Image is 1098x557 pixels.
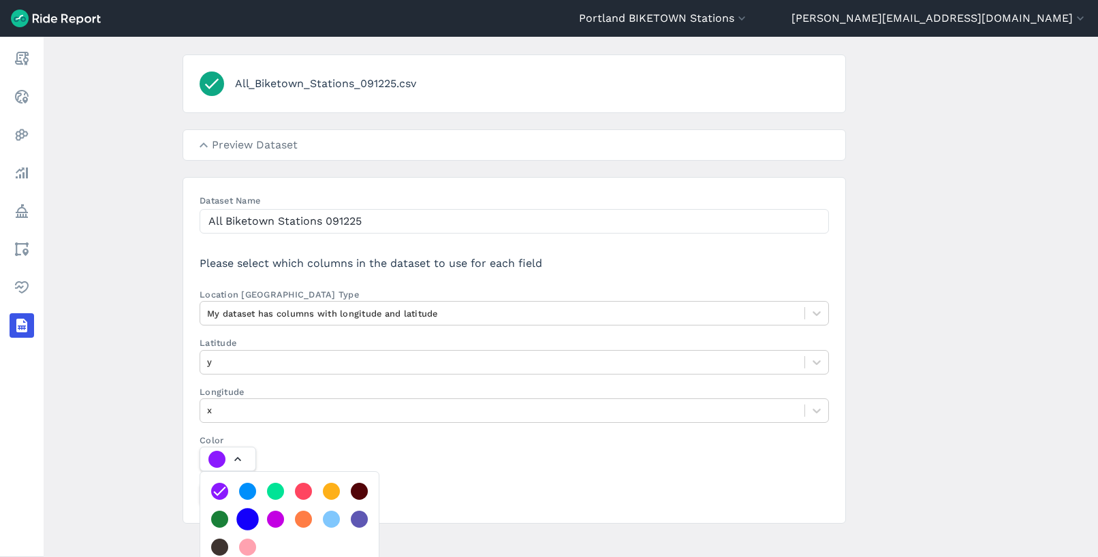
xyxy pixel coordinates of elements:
button: Color [200,447,256,471]
a: Health [10,275,34,300]
label: Longitude [200,385,829,423]
a: Realtime [10,84,34,109]
label: Color [200,434,829,471]
img: Ride Report [11,10,101,27]
label: Dataset Name [200,194,829,207]
button: Portland BIKETOWN Stations [579,10,749,27]
label: Latitude [200,336,829,374]
a: Datasets [10,313,34,338]
a: Policy [10,199,34,223]
a: Areas [10,237,34,261]
a: Heatmaps [10,123,34,147]
summary: Preview Dataset [183,130,845,160]
p: Please select which columns in the dataset to use for each field [200,255,829,272]
label: Location [GEOGRAPHIC_DATA] Type [200,288,829,325]
a: Analyze [10,161,34,185]
h1: All_Biketown_Stations_091225.csv [235,76,416,92]
button: [PERSON_NAME][EMAIL_ADDRESS][DOMAIN_NAME] [791,10,1087,27]
a: Report [10,46,34,71]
